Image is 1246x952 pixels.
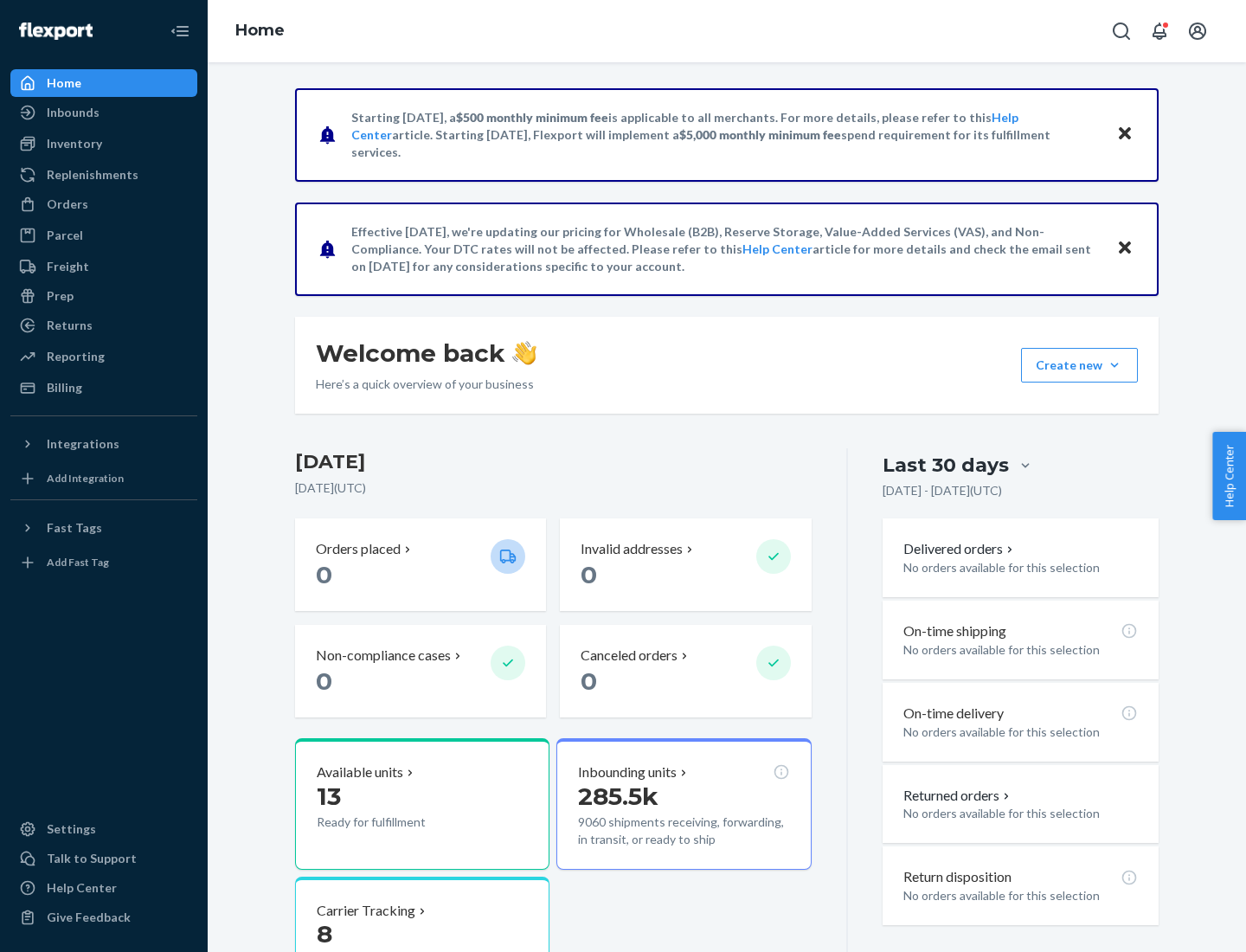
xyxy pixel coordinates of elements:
[316,666,332,696] span: 0
[295,479,812,497] p: [DATE] ( UTC )
[903,559,1138,576] p: No orders available for this selection
[883,482,1002,499] p: [DATE] - [DATE] ( UTC )
[581,666,597,696] span: 0
[903,867,1012,887] p: Return disposition
[903,621,1006,641] p: On-time shipping
[47,74,81,92] div: Home
[47,196,88,213] div: Orders
[10,430,197,458] button: Integrations
[1021,348,1138,383] button: Create new
[47,850,137,867] div: Talk to Support
[47,227,83,244] div: Parcel
[903,704,1004,724] p: On-time delivery
[317,814,477,831] p: Ready for fulfillment
[47,471,124,486] div: Add Integration
[47,379,82,396] div: Billing
[317,901,415,921] p: Carrier Tracking
[351,223,1100,275] p: Effective [DATE], we're updating our pricing for Wholesale (B2B), Reserve Storage, Value-Added Se...
[316,646,451,666] p: Non-compliance cases
[10,465,197,492] a: Add Integration
[10,222,197,249] a: Parcel
[1212,432,1246,520] button: Help Center
[10,549,197,576] a: Add Fast Tag
[163,14,197,48] button: Close Navigation
[10,815,197,843] a: Settings
[581,646,678,666] p: Canceled orders
[883,452,1009,479] div: Last 30 days
[222,6,299,56] ol: breadcrumbs
[581,560,597,589] span: 0
[903,724,1138,741] p: No orders available for this selection
[1180,14,1215,48] button: Open account menu
[47,555,109,569] div: Add Fast Tag
[47,435,119,453] div: Integrations
[47,317,93,334] div: Returns
[295,625,546,717] button: Non-compliance cases 0
[578,762,677,782] p: Inbounding units
[903,786,1013,806] button: Returned orders
[581,539,683,559] p: Invalid addresses
[10,282,197,310] a: Prep
[1104,14,1139,48] button: Open Search Box
[295,738,549,870] button: Available units13Ready for fulfillment
[679,127,841,142] span: $5,000 monthly minimum fee
[512,341,536,365] img: hand-wave emoji
[10,904,197,931] button: Give Feedback
[456,110,608,125] span: $500 monthly minimum fee
[316,560,332,589] span: 0
[47,909,131,926] div: Give Feedback
[47,519,102,537] div: Fast Tags
[10,312,197,339] a: Returns
[903,887,1138,904] p: No orders available for this selection
[578,814,789,848] p: 9060 shipments receiving, forwarding, in transit, or ready to ship
[316,376,536,393] p: Here’s a quick overview of your business
[556,738,811,870] button: Inbounding units285.5k9060 shipments receiving, forwarding, in transit, or ready to ship
[10,845,197,872] a: Talk to Support
[1142,14,1177,48] button: Open notifications
[47,135,102,152] div: Inventory
[578,782,658,811] span: 285.5k
[10,69,197,97] a: Home
[47,166,138,183] div: Replenishments
[10,99,197,126] a: Inbounds
[903,805,1138,822] p: No orders available for this selection
[10,253,197,280] a: Freight
[351,109,1100,161] p: Starting [DATE], a is applicable to all merchants. For more details, please refer to this article...
[316,338,536,369] h1: Welcome back
[903,641,1138,659] p: No orders available for this selection
[560,625,811,717] button: Canceled orders 0
[47,348,105,365] div: Reporting
[47,879,117,897] div: Help Center
[742,241,812,256] a: Help Center
[1114,122,1136,147] button: Close
[10,874,197,902] a: Help Center
[295,518,546,611] button: Orders placed 0
[295,448,812,476] h3: [DATE]
[47,820,96,838] div: Settings
[10,161,197,189] a: Replenishments
[317,919,332,949] span: 8
[47,258,89,275] div: Freight
[10,190,197,218] a: Orders
[560,518,811,611] button: Invalid addresses 0
[47,287,74,305] div: Prep
[316,539,401,559] p: Orders placed
[235,21,285,40] a: Home
[19,23,93,40] img: Flexport logo
[1114,236,1136,261] button: Close
[10,343,197,370] a: Reporting
[10,514,197,542] button: Fast Tags
[903,539,1017,559] button: Delivered orders
[317,762,403,782] p: Available units
[47,104,100,121] div: Inbounds
[10,374,197,402] a: Billing
[10,130,197,158] a: Inventory
[317,782,341,811] span: 13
